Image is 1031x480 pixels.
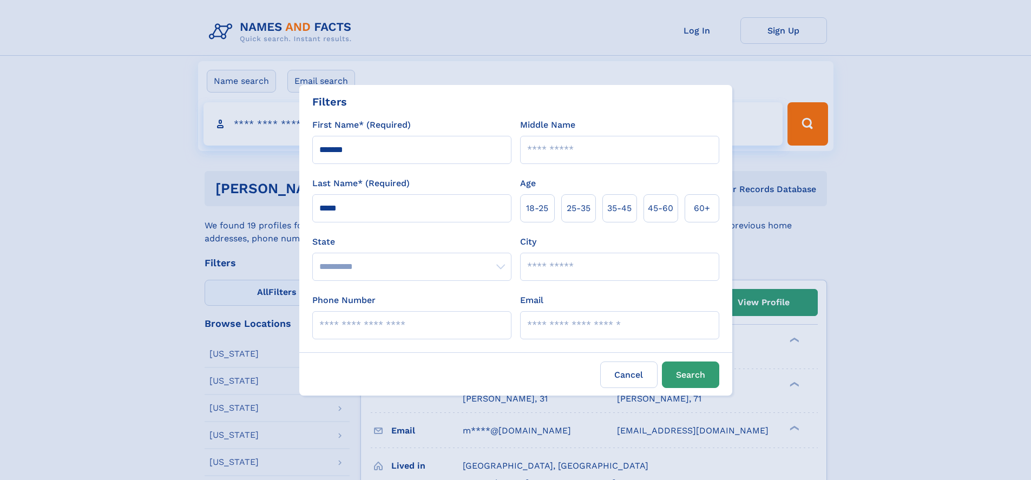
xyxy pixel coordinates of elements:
button: Search [662,361,719,388]
span: 35‑45 [607,202,632,215]
label: Cancel [600,361,658,388]
span: 18‑25 [526,202,548,215]
span: 60+ [694,202,710,215]
label: Phone Number [312,294,376,307]
div: Filters [312,94,347,110]
label: Last Name* (Required) [312,177,410,190]
label: City [520,235,536,248]
label: Email [520,294,543,307]
label: Age [520,177,536,190]
span: 25‑35 [567,202,590,215]
label: Middle Name [520,119,575,131]
span: 45‑60 [648,202,673,215]
label: First Name* (Required) [312,119,411,131]
label: State [312,235,511,248]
